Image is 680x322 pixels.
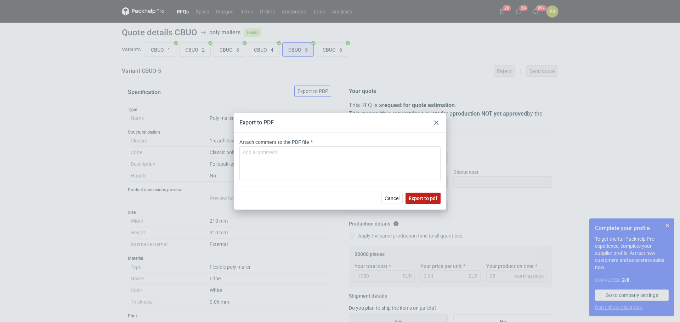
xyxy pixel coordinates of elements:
[409,196,437,201] span: Export to pdf
[385,196,399,201] span: Cancel
[406,193,441,204] button: Export to pdf
[239,119,274,127] div: Export to PDF
[381,193,403,204] button: Cancel
[239,139,309,146] label: Attach comment to the PDF file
